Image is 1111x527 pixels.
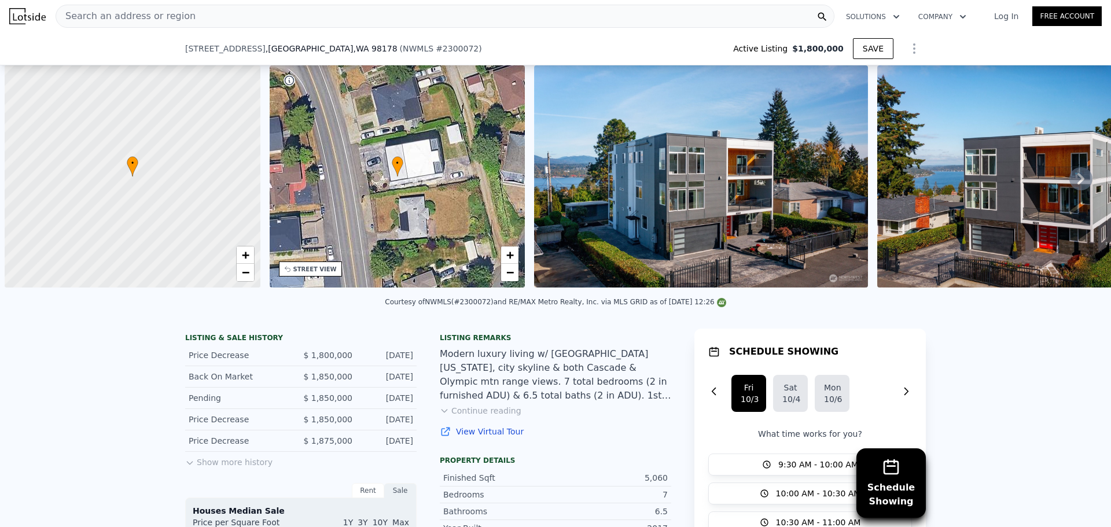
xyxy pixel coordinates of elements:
img: NWMLS Logo [717,298,726,307]
div: 10/4 [782,393,799,405]
span: , [GEOGRAPHIC_DATA] [266,43,398,54]
img: Sale: 149521908 Parcel: 97977242 [534,65,868,288]
div: 5,060 [555,472,668,484]
div: • [392,156,403,176]
span: NWMLS [403,44,433,53]
div: 7 [555,489,668,500]
span: Search an address or region [56,9,196,23]
div: Bedrooms [443,489,555,500]
div: Mon [824,382,840,393]
a: Free Account [1032,6,1102,26]
span: − [241,265,249,279]
span: , WA 98178 [353,44,397,53]
div: Bathrooms [443,506,555,517]
h1: SCHEDULE SHOWING [729,345,838,359]
span: [STREET_ADDRESS] [185,43,266,54]
div: Pending [189,392,292,404]
span: $1,800,000 [792,43,844,54]
div: [DATE] [362,349,413,361]
div: Courtesy of NWMLS (#2300072) and RE/MAX Metro Realty, Inc. via MLS GRID as of [DATE] 12:26 [385,298,726,306]
div: Fri [741,382,757,393]
div: [DATE] [362,435,413,447]
div: Back On Market [189,371,292,382]
div: 10/3 [741,393,757,405]
div: Price Decrease [189,435,292,447]
div: ( ) [400,43,482,54]
span: # 2300072 [436,44,479,53]
a: Zoom out [501,264,518,281]
span: Active Listing [733,43,792,54]
span: $ 1,850,000 [303,415,352,424]
button: Solutions [837,6,909,27]
div: Sale [384,483,417,498]
div: [DATE] [362,414,413,425]
a: Log In [980,10,1032,22]
button: Company [909,6,976,27]
button: Fri10/3 [731,375,766,412]
div: Property details [440,456,671,465]
div: STREET VIEW [293,265,337,274]
p: What time works for you? [708,428,912,440]
div: Finished Sqft [443,472,555,484]
div: Price Decrease [189,349,292,361]
span: + [241,248,249,262]
span: $ 1,875,000 [303,436,352,445]
button: Continue reading [440,405,521,417]
button: SAVE [853,38,893,59]
div: Sat [782,382,799,393]
button: Show more history [185,452,273,468]
button: Mon10/6 [815,375,849,412]
button: Show Options [903,37,926,60]
div: Listing remarks [440,333,671,342]
span: $ 1,850,000 [303,372,352,381]
span: − [506,265,514,279]
span: 10Y [373,518,388,527]
div: Modern luxury living w/ [GEOGRAPHIC_DATA][US_STATE], city skyline & both Cascade & Olympic mtn ra... [440,347,671,403]
div: Price Decrease [189,414,292,425]
div: Houses Median Sale [193,505,409,517]
div: [DATE] [362,392,413,404]
button: Sat10/4 [773,375,808,412]
span: + [506,248,514,262]
span: • [127,158,138,168]
span: $ 1,800,000 [303,351,352,360]
span: 1Y [343,518,353,527]
span: 3Y [358,518,367,527]
button: 10:00 AM - 10:30 AM [708,482,912,504]
div: 10/6 [824,393,840,405]
button: 9:30 AM - 10:00 AM [708,454,912,476]
img: Lotside [9,8,46,24]
button: ScheduleShowing [856,448,926,518]
div: [DATE] [362,371,413,382]
div: 6.5 [555,506,668,517]
span: 10:00 AM - 10:30 AM [776,488,861,499]
span: $ 1,850,000 [303,393,352,403]
span: • [392,158,403,168]
div: LISTING & SALE HISTORY [185,333,417,345]
a: Zoom in [501,246,518,264]
a: Zoom out [237,264,254,281]
span: 9:30 AM - 10:00 AM [778,459,858,470]
div: Rent [352,483,384,498]
div: • [127,156,138,176]
a: Zoom in [237,246,254,264]
a: View Virtual Tour [440,426,671,437]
